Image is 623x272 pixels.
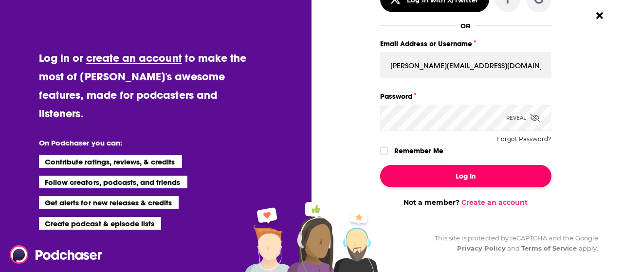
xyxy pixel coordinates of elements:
[457,244,506,252] a: Privacy Policy
[380,198,551,207] div: Not a member?
[380,37,551,50] label: Email Address or Username
[427,233,598,254] div: This site is protected by reCAPTCHA and the Google and apply.
[521,244,577,252] a: Terms of Service
[460,22,471,30] div: OR
[39,176,187,188] li: Follow creators, podcasts, and friends
[380,165,551,187] button: Log In
[506,105,540,131] div: Reveal
[461,198,528,207] a: Create an account
[590,6,609,25] button: Close Button
[39,138,234,147] li: On Podchaser you can:
[10,245,103,264] img: Podchaser - Follow, Share and Rate Podcasts
[380,52,551,78] input: Email Address or Username
[39,196,179,209] li: Get alerts for new releases & credits
[39,217,161,230] li: Create podcast & episode lists
[39,155,182,168] li: Contribute ratings, reviews, & credits
[380,90,551,103] label: Password
[10,245,95,264] a: Podchaser - Follow, Share and Rate Podcasts
[394,145,443,157] label: Remember Me
[497,136,551,143] button: Forgot Password?
[86,51,182,65] a: create an account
